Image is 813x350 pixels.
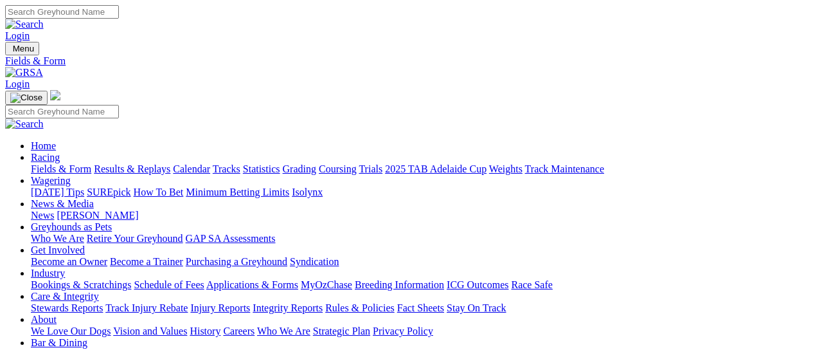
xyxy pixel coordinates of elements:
[31,256,107,267] a: Become an Owner
[31,140,56,151] a: Home
[5,78,30,89] a: Login
[31,187,84,198] a: [DATE] Tips
[31,326,808,337] div: About
[110,256,183,267] a: Become a Trainer
[397,302,444,313] a: Fact Sheets
[31,233,808,244] div: Greyhounds as Pets
[313,326,370,336] a: Strategic Plan
[87,233,183,244] a: Retire Your Greyhound
[31,314,57,325] a: About
[31,210,54,221] a: News
[5,91,48,105] button: Toggle navigation
[94,163,170,174] a: Results & Replays
[5,118,44,130] img: Search
[31,163,91,174] a: Fields & Form
[31,244,85,255] a: Get Involved
[31,326,111,336] a: We Love Our Dogs
[31,302,103,313] a: Stewards Reports
[525,163,604,174] a: Track Maintenance
[31,279,131,290] a: Bookings & Scratchings
[290,256,339,267] a: Syndication
[292,187,323,198] a: Isolynx
[186,256,287,267] a: Purchasing a Greyhound
[5,105,119,118] input: Search
[223,326,255,336] a: Careers
[5,5,119,19] input: Search
[359,163,382,174] a: Trials
[87,187,130,198] a: SUREpick
[31,233,84,244] a: Who We Are
[31,337,87,348] a: Bar & Dining
[213,163,240,174] a: Tracks
[447,302,506,313] a: Stay On Track
[173,163,210,174] a: Calendar
[5,67,43,78] img: GRSA
[50,90,60,100] img: logo-grsa-white.png
[5,30,30,41] a: Login
[186,233,276,244] a: GAP SA Assessments
[105,302,188,313] a: Track Injury Rebate
[31,152,60,163] a: Racing
[31,210,808,221] div: News & Media
[31,256,808,268] div: Get Involved
[190,326,220,336] a: History
[5,55,808,67] a: Fields & Form
[31,291,99,302] a: Care & Integrity
[447,279,508,290] a: ICG Outcomes
[283,163,316,174] a: Grading
[301,279,352,290] a: MyOzChase
[31,187,808,198] div: Wagering
[134,187,184,198] a: How To Bet
[31,302,808,314] div: Care & Integrity
[31,279,808,291] div: Industry
[5,19,44,30] img: Search
[190,302,250,313] a: Injury Reports
[511,279,552,290] a: Race Safe
[31,198,94,209] a: News & Media
[10,93,42,103] img: Close
[113,326,187,336] a: Vision and Values
[319,163,357,174] a: Coursing
[31,175,71,186] a: Wagering
[489,163,523,174] a: Weights
[31,163,808,175] div: Racing
[253,302,323,313] a: Integrity Reports
[206,279,298,290] a: Applications & Forms
[355,279,444,290] a: Breeding Information
[373,326,433,336] a: Privacy Policy
[257,326,310,336] a: Who We Are
[134,279,204,290] a: Schedule of Fees
[243,163,280,174] a: Statistics
[186,187,289,198] a: Minimum Betting Limits
[31,268,65,279] a: Industry
[385,163,487,174] a: 2025 TAB Adelaide Cup
[13,44,34,53] span: Menu
[325,302,395,313] a: Rules & Policies
[57,210,138,221] a: [PERSON_NAME]
[5,42,39,55] button: Toggle navigation
[31,221,112,232] a: Greyhounds as Pets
